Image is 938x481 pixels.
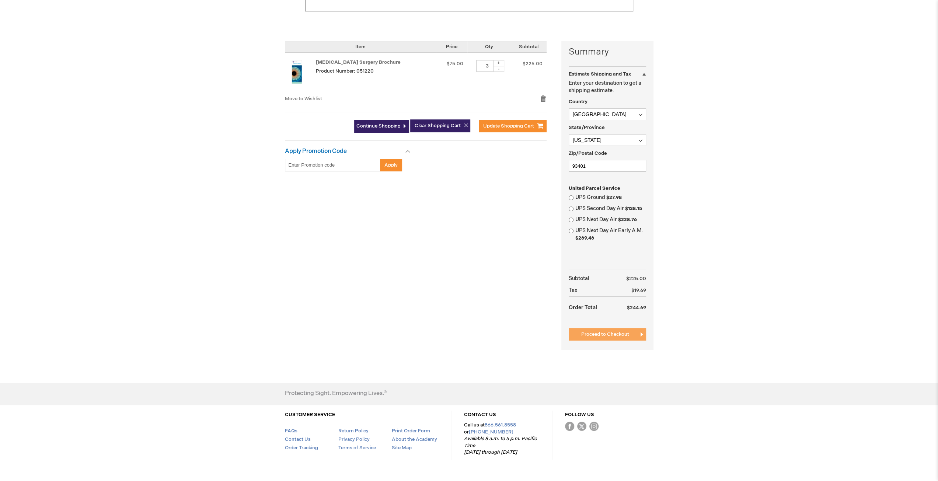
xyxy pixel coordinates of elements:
strong: Summary [569,46,646,58]
a: Return Policy [338,428,368,434]
img: Twitter [577,422,586,431]
span: $19.69 [631,287,646,293]
a: Print Order Form [391,428,430,434]
strong: Order Total [569,301,597,314]
p: Call us at or [464,422,539,456]
th: Subtotal [569,273,612,285]
a: Vitrectomy Surgery Brochure [285,60,316,88]
h4: Protecting Sight. Empowering Lives.® [285,390,387,397]
span: $225.00 [626,276,646,282]
span: $225.00 [523,61,543,67]
a: [MEDICAL_DATA] Surgery Brochure [316,59,401,65]
span: $138.15 [625,206,642,212]
button: Update Shopping Cart [479,120,547,132]
a: Site Map [391,445,411,451]
strong: Apply Promotion Code [285,148,347,155]
div: + [493,60,504,66]
a: Order Tracking [285,445,318,451]
span: Clear Shopping Cart [415,123,461,129]
label: UPS Next Day Air Early A.M. [575,227,646,242]
a: Continue Shopping [354,120,409,133]
span: Zip/Postal Code [569,150,607,156]
a: CUSTOMER SERVICE [285,412,335,418]
span: Product Number: 051220 [316,68,374,74]
strong: Estimate Shipping and Tax [569,71,631,77]
a: CONTACT US [464,412,496,418]
a: Contact Us [285,436,311,442]
a: Privacy Policy [338,436,369,442]
button: Clear Shopping Cart [410,119,470,132]
label: UPS Next Day Air [575,216,646,223]
span: Item [355,44,366,50]
button: Apply [380,159,402,171]
span: $228.76 [618,217,637,223]
img: instagram [589,422,599,431]
button: Proceed to Checkout [569,328,646,341]
span: $75.00 [447,61,463,67]
span: Continue Shopping [356,123,401,129]
div: - [493,66,504,72]
span: Apply [384,162,398,168]
span: Price [446,44,457,50]
span: State/Province [569,125,605,130]
input: Enter Promotion code [285,159,380,171]
a: Terms of Service [338,445,376,451]
span: Qty [485,44,493,50]
span: Country [569,99,587,105]
span: $244.69 [627,305,646,311]
th: Tax [569,285,612,297]
a: FOLLOW US [565,412,594,418]
span: Proceed to Checkout [581,331,629,337]
label: UPS Second Day Air [575,205,646,212]
img: Vitrectomy Surgery Brochure [285,60,308,84]
span: Subtotal [519,44,538,50]
input: Qty [476,60,498,72]
span: Update Shopping Cart [483,123,534,129]
a: 866.561.8558 [485,422,516,428]
span: $27.98 [606,195,622,201]
em: Available 8 a.m. to 5 p.m. Pacific Time [DATE] through [DATE] [464,436,537,455]
p: Enter your destination to get a shipping estimate. [569,80,646,94]
span: United Parcel Service [569,185,620,191]
label: UPS Ground [575,194,646,201]
span: $269.46 [575,235,594,241]
a: [PHONE_NUMBER] [469,429,513,435]
a: FAQs [285,428,297,434]
a: Move to Wishlist [285,96,322,102]
a: About the Academy [391,436,437,442]
img: Facebook [565,422,574,431]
